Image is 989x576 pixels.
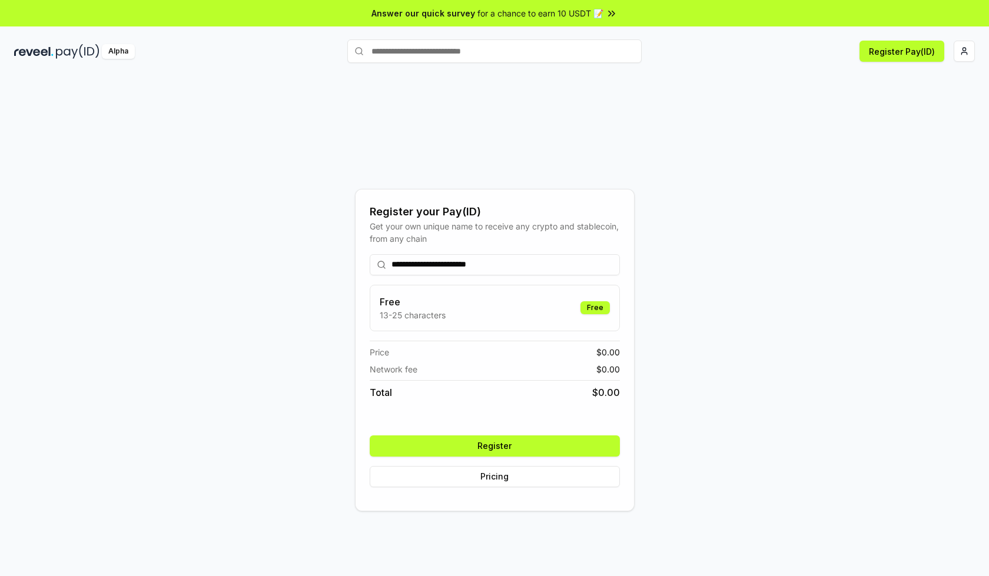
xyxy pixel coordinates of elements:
div: Get your own unique name to receive any crypto and stablecoin, from any chain [370,220,620,245]
button: Pricing [370,466,620,487]
span: for a chance to earn 10 USDT 📝 [477,7,603,19]
div: Alpha [102,44,135,59]
button: Register [370,435,620,457]
span: $ 0.00 [596,363,620,375]
div: Register your Pay(ID) [370,204,620,220]
span: Answer our quick survey [371,7,475,19]
p: 13-25 characters [380,309,446,321]
span: Total [370,385,392,399]
img: pay_id [56,44,99,59]
span: Network fee [370,363,417,375]
h3: Free [380,295,446,309]
span: $ 0.00 [596,346,620,358]
span: Price [370,346,389,358]
div: Free [580,301,610,314]
span: $ 0.00 [592,385,620,399]
img: reveel_dark [14,44,54,59]
button: Register Pay(ID) [859,41,944,62]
